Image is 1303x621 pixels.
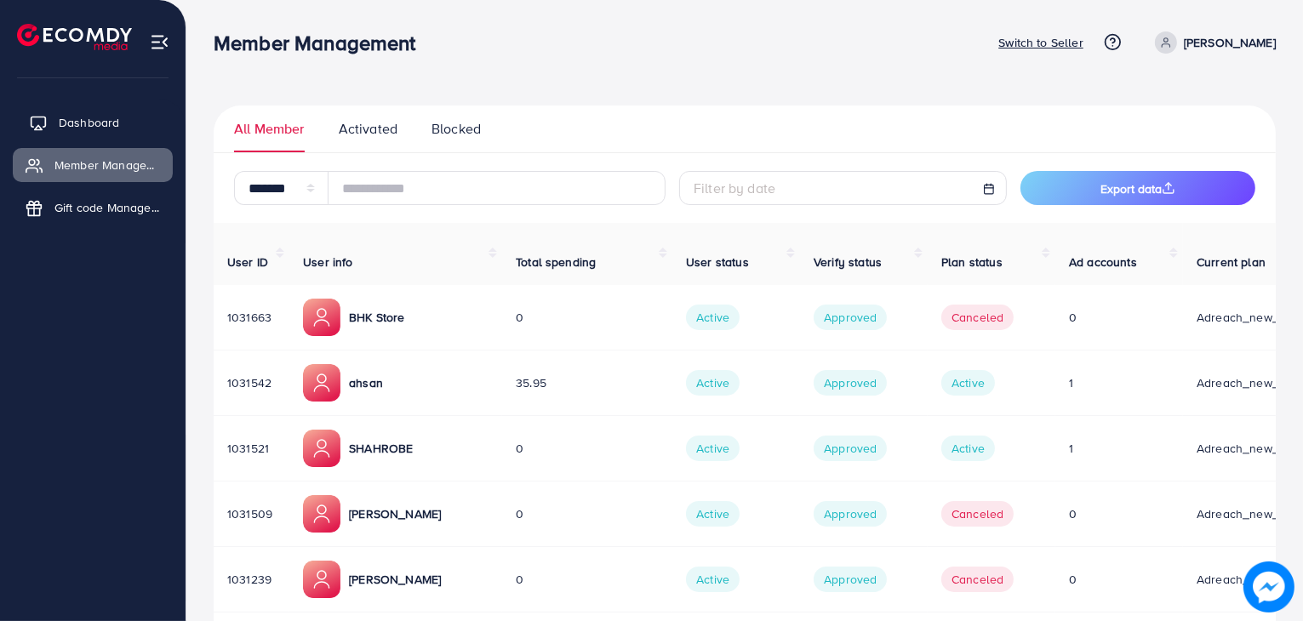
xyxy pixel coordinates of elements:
[227,505,272,522] span: 1031509
[686,501,740,527] span: Active
[227,374,271,391] span: 1031542
[339,119,397,139] span: Activated
[941,567,1014,592] span: canceled
[349,307,404,328] p: BHK Store
[1069,440,1073,457] span: 1
[349,373,383,393] p: ahsan
[349,438,413,459] p: SHAHROBE
[1247,565,1291,609] img: image
[1069,254,1137,271] span: Ad accounts
[227,309,271,326] span: 1031663
[814,305,887,330] span: Approved
[1069,309,1077,326] span: 0
[150,32,169,52] img: menu
[1069,374,1073,391] span: 1
[1069,571,1077,588] span: 0
[1184,32,1276,53] p: [PERSON_NAME]
[814,254,882,271] span: Verify status
[1148,31,1276,54] a: [PERSON_NAME]
[814,370,887,396] span: Approved
[1020,171,1255,205] button: Export data
[303,299,340,336] img: ic-member-manager.00abd3e0.svg
[214,31,430,55] h3: Member Management
[694,179,775,197] span: Filter by date
[516,440,523,457] span: 0
[814,436,887,461] span: Approved
[54,157,160,174] span: Member Management
[234,119,305,139] span: All Member
[516,374,546,391] span: 35.95
[13,191,173,225] a: Gift code Management
[303,495,340,533] img: ic-member-manager.00abd3e0.svg
[814,567,887,592] span: Approved
[516,309,523,326] span: 0
[349,569,441,590] p: [PERSON_NAME]
[303,561,340,598] img: ic-member-manager.00abd3e0.svg
[227,254,268,271] span: User ID
[686,567,740,592] span: Active
[1197,254,1266,271] span: Current plan
[54,199,160,216] span: Gift code Management
[516,254,596,271] span: Total spending
[941,436,995,461] span: Active
[814,501,887,527] span: Approved
[303,364,340,402] img: ic-member-manager.00abd3e0.svg
[516,571,523,588] span: 0
[13,148,173,182] a: Member Management
[227,571,271,588] span: 1031239
[516,505,523,522] span: 0
[431,119,481,139] span: Blocked
[17,24,132,50] img: logo
[13,105,173,140] a: Dashboard
[998,32,1083,53] p: Switch to Seller
[686,254,749,271] span: User status
[941,254,1003,271] span: Plan status
[686,370,740,396] span: Active
[303,430,340,467] img: ic-member-manager.00abd3e0.svg
[941,370,995,396] span: Active
[227,440,269,457] span: 1031521
[59,114,119,131] span: Dashboard
[941,501,1014,527] span: canceled
[349,504,441,524] p: [PERSON_NAME]
[1069,505,1077,522] span: 0
[686,436,740,461] span: Active
[686,305,740,330] span: Active
[941,305,1014,330] span: canceled
[303,254,352,271] span: User info
[1100,180,1175,197] span: Export data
